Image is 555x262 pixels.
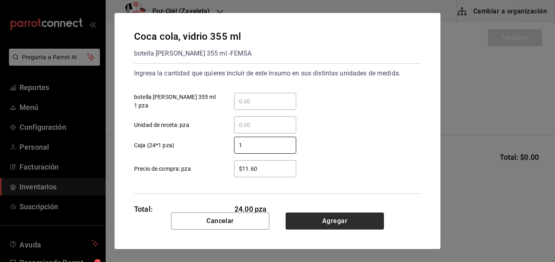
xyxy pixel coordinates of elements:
div: Coca cola, vidrio 355 ml [134,29,252,44]
input: Precio de compra: pza [234,164,296,174]
input: Caja (24*1 pza) [234,140,296,150]
span: Unidad de receta: pza [134,121,189,129]
div: Total: [134,204,153,215]
button: Cancelar [171,213,269,230]
button: Agregar [286,213,384,230]
span: 24.00 pza [234,204,297,215]
span: botella [PERSON_NAME] 355 ml 1 pza [134,93,219,110]
input: Unidad de receta: pza [234,120,296,130]
div: botella [PERSON_NAME] 355 ml - FEMSA [134,47,252,60]
span: Caja (24*1 pza) [134,141,174,150]
div: Ingresa la cantidad que quieres incluir de este insumo en sus distintas unidades de medida. [134,67,421,80]
input: botella [PERSON_NAME] 355 ml 1 pza [234,97,296,106]
span: Precio de compra: pza [134,165,191,173]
